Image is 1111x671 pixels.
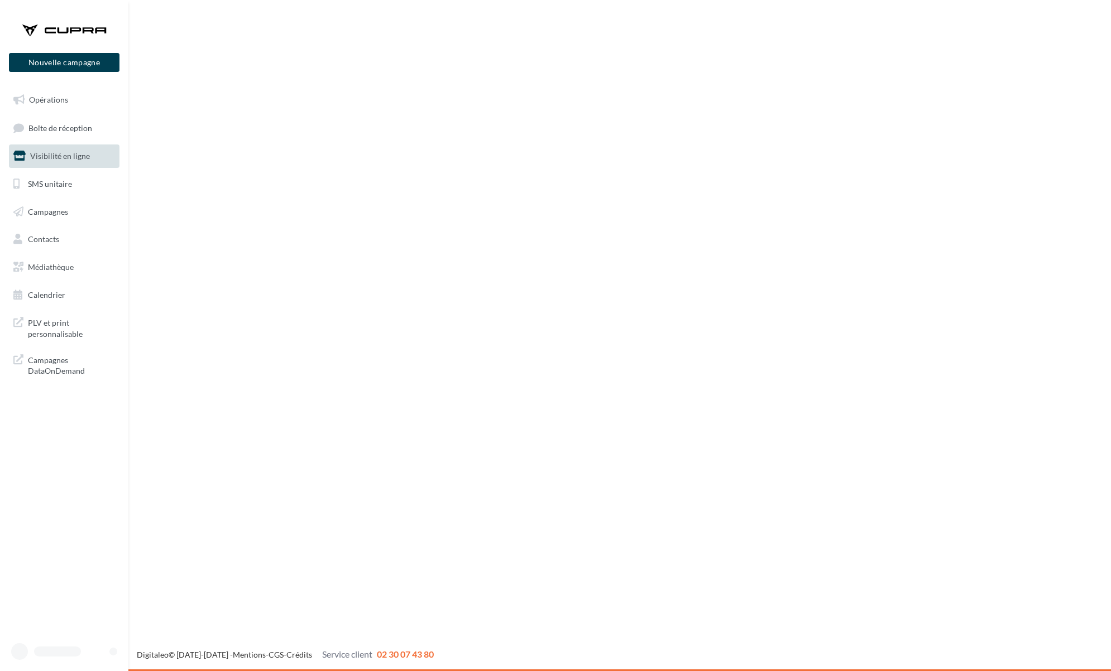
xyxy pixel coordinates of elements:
[7,283,122,307] a: Calendrier
[30,151,90,161] span: Visibilité en ligne
[7,311,122,344] a: PLV et print personnalisable
[377,649,434,659] span: 02 30 07 43 80
[28,179,72,189] span: SMS unitaire
[7,200,122,224] a: Campagnes
[137,650,434,659] span: © [DATE]-[DATE] - - -
[286,650,312,659] a: Crédits
[28,206,68,216] span: Campagnes
[28,315,115,339] span: PLV et print personnalisable
[7,228,122,251] a: Contacts
[28,290,65,300] span: Calendrier
[137,650,169,659] a: Digitaleo
[28,353,115,376] span: Campagnes DataOnDemand
[322,649,372,659] span: Service client
[28,262,74,272] span: Médiathèque
[28,123,92,132] span: Boîte de réception
[9,53,119,72] button: Nouvelle campagne
[7,144,122,168] a: Visibilité en ligne
[233,650,266,659] a: Mentions
[7,116,122,140] a: Boîte de réception
[7,172,122,196] a: SMS unitaire
[29,95,68,104] span: Opérations
[7,255,122,279] a: Médiathèque
[28,234,59,244] span: Contacts
[7,88,122,112] a: Opérations
[269,650,284,659] a: CGS
[7,348,122,381] a: Campagnes DataOnDemand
